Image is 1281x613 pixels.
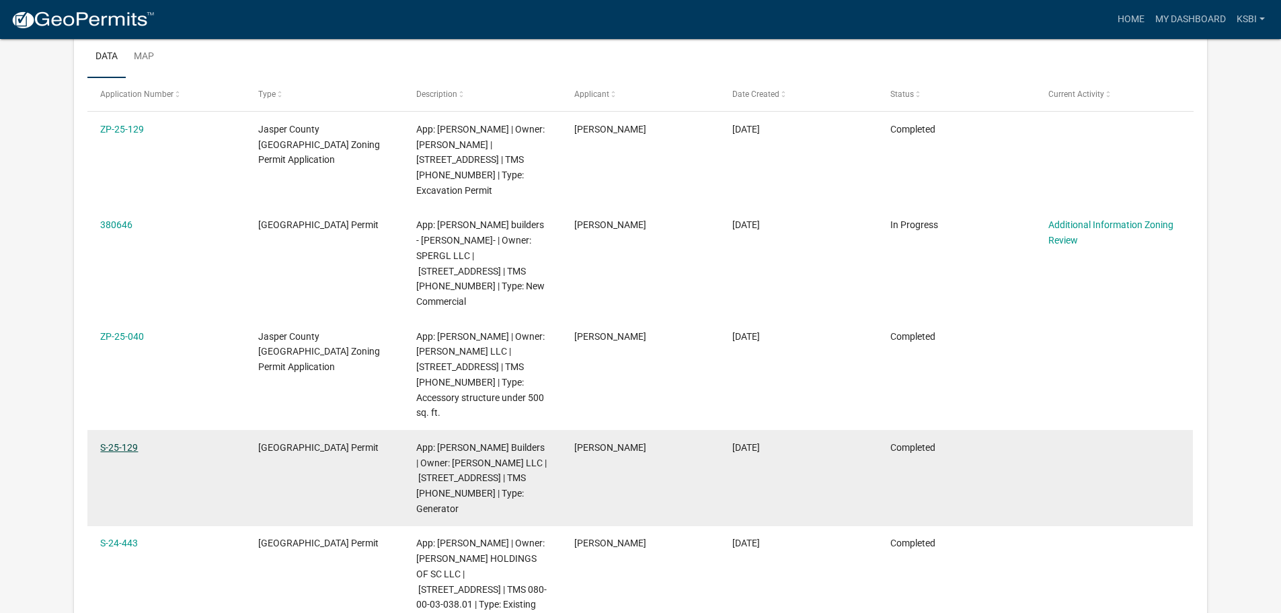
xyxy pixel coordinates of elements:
[100,331,144,342] a: ZP-25-040
[890,331,935,342] span: Completed
[574,442,646,453] span: Kimberly Rogers
[416,442,547,514] span: App: Kenneth Scott Builders | Owner: JAS BLUFTON LLC | 1059 OKATIE HWY N | TMS 080-00-03-030 | Ty...
[877,78,1035,110] datatable-header-cell: Status
[1035,78,1193,110] datatable-header-cell: Current Activity
[890,219,938,230] span: In Progress
[258,331,380,373] span: Jasper County SC Zoning Permit Application
[574,219,646,230] span: Kimberly Rogers
[574,331,646,342] span: Kimberly Rogers
[1150,7,1231,32] a: My Dashboard
[574,124,646,135] span: Kimberly Rogers
[245,78,403,110] datatable-header-cell: Type
[416,124,545,196] span: App: TOSKY KENNETH S | Owner: TOSKY KENNETH S | 13501 GRAYS HWY | TMS 058-00-02-018 | Type: Excav...
[416,219,545,307] span: App: kenneth scott builders - Kimberly Rogers- | Owner: SPERGL LLC | 670 Argent Blvd | TMS 067-01...
[574,89,609,99] span: Applicant
[87,78,245,110] datatable-header-cell: Application Number
[890,89,914,99] span: Status
[1048,219,1173,246] a: Additional Information Zoning Review
[720,78,878,110] datatable-header-cell: Date Created
[732,124,760,135] span: 03/04/2025
[574,538,646,548] span: Kimberly Rogers
[890,538,935,548] span: Completed
[1112,7,1150,32] a: Home
[732,538,760,548] span: 10/17/2024
[100,442,138,453] a: S-25-129
[258,219,379,230] span: Jasper County Building Permit
[100,219,132,230] a: 380646
[100,89,173,99] span: Application Number
[258,89,276,99] span: Type
[1048,89,1104,99] span: Current Activity
[890,124,935,135] span: Completed
[258,124,380,166] span: Jasper County SC Zoning Permit Application
[100,538,138,548] a: S-24-443
[403,78,561,110] datatable-header-cell: Description
[1231,7,1270,32] a: KSBI
[890,442,935,453] span: Completed
[416,89,457,99] span: Description
[100,124,144,135] a: ZP-25-129
[258,538,379,548] span: Jasper County Building Permit
[126,36,162,79] a: Map
[732,442,760,453] span: 01/31/2025
[87,36,126,79] a: Data
[732,89,779,99] span: Date Created
[732,219,760,230] span: 02/25/2025
[732,331,760,342] span: 02/14/2025
[416,331,545,419] span: App: Kimberly Rogers | Owner: JAS BLUFTON LLC | 1059 OKATIE HWY N | TMS 080-00-03-030 | Type: Acc...
[561,78,720,110] datatable-header-cell: Applicant
[258,442,379,453] span: Jasper County Building Permit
